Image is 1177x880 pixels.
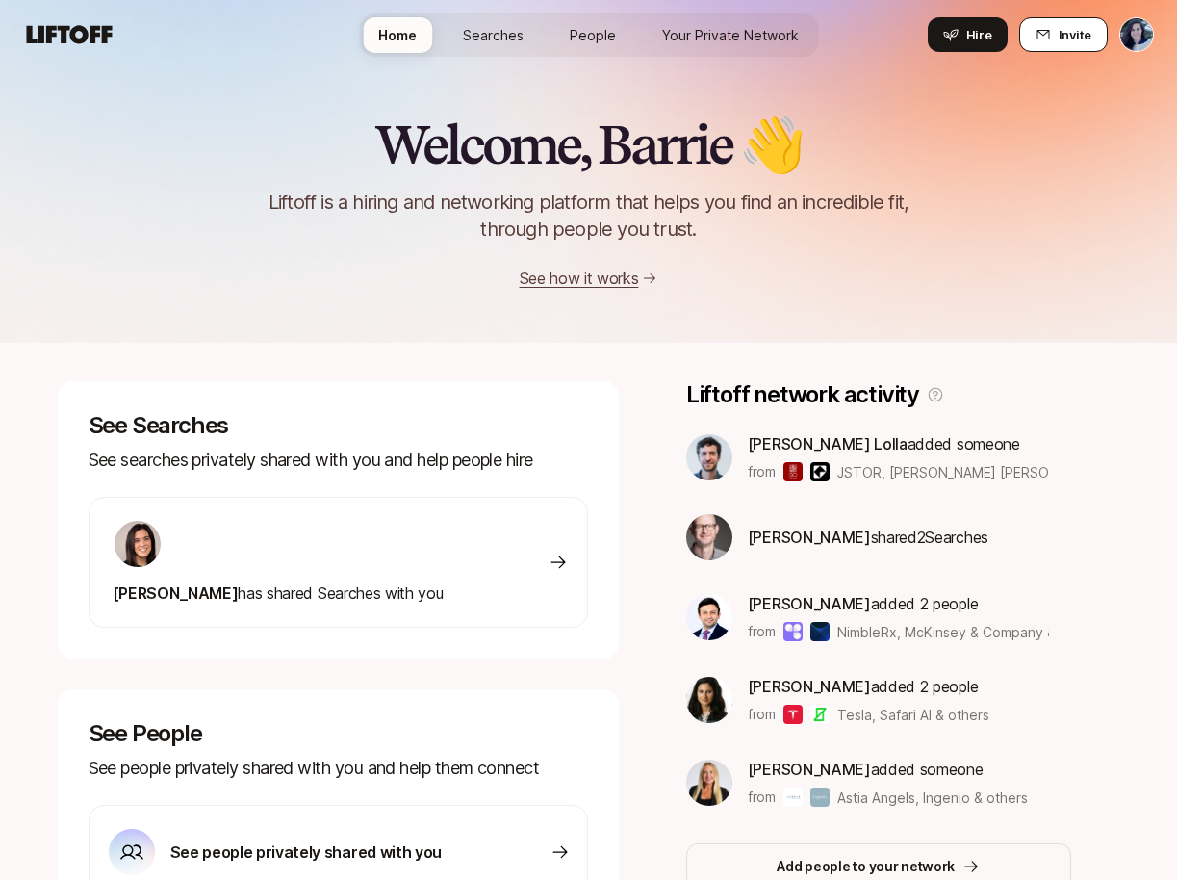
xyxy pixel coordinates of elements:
p: Liftoff is a hiring and networking platform that helps you find an incredible fit, through people... [244,189,934,243]
p: See people privately shared with you [170,840,442,865]
img: McKinsey & Company [810,622,830,641]
span: [PERSON_NAME] [748,677,871,696]
p: Liftoff network activity [686,381,919,408]
span: JSTOR, [PERSON_NAME] [PERSON_NAME] & others [837,462,1049,482]
img: Ingenio [810,788,830,807]
span: [PERSON_NAME] [748,760,871,779]
img: 71d7b91d_d7cb_43b4_a7ea_a9b2f2cc6e03.jpg [115,521,161,567]
img: 61b2fa3b_add6_4243_8c3c_347653612046.jpg [686,677,732,723]
p: from [748,786,776,809]
p: from [748,703,776,726]
h2: Welcome, Barrie 👋 [374,116,803,173]
a: Searches [448,17,539,53]
span: Invite [1059,25,1091,44]
p: See people privately shared with you and help them connect [89,755,588,782]
img: Barrie Tovar [1120,18,1153,51]
span: Home [378,25,417,45]
span: [PERSON_NAME] [748,594,871,613]
img: bd2c0845_c66c_4226_a200_03081f0cb6c3.jpg [686,760,732,806]
button: Hire [928,17,1008,52]
img: Kleiner Perkins [810,462,830,481]
span: [PERSON_NAME] Lolla [748,434,908,453]
span: Tesla, Safari AI & others [837,705,989,725]
img: NimbleRx [783,622,803,641]
a: See how it works [520,269,639,288]
p: See People [89,720,588,747]
p: shared 2 Search es [748,525,988,550]
p: added someone [748,757,1028,782]
span: has shared Searches with you [113,583,444,603]
span: People [570,25,616,45]
span: Hire [966,25,992,44]
a: Home [363,17,432,53]
span: Astia Angels, Ingenio & others [837,788,1028,808]
img: 38265413_5a66_4abc_b3e5_8d96d609e730.jpg [686,514,732,560]
span: [PERSON_NAME] [748,528,871,547]
img: Safari AI [810,705,830,724]
img: e3a1a7c7_7d7a_4941_b063_6fe4dd417df8.jpg [686,434,732,480]
a: Your Private Network [647,17,814,53]
p: from [748,620,776,643]
span: Searches [463,25,524,45]
p: from [748,460,776,483]
a: People [554,17,631,53]
img: Tesla [783,705,803,724]
button: Barrie Tovar [1119,17,1154,52]
span: Your Private Network [662,25,799,45]
p: See searches privately shared with you and help people hire [89,447,588,474]
p: added 2 people [748,674,989,699]
p: Add people to your network [777,855,955,878]
p: See Searches [89,412,588,439]
span: NimbleRx, McKinsey & Company & others [837,624,1101,640]
span: [PERSON_NAME] [113,583,239,603]
button: Invite [1019,17,1108,52]
p: added 2 people [748,591,1049,616]
img: 0c2367a6_8799_40fe_9db6_e85e71a5cb5a.jpg [686,594,732,640]
img: JSTOR [783,462,803,481]
img: Astia Angels [783,788,803,807]
p: added someone [748,431,1049,456]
